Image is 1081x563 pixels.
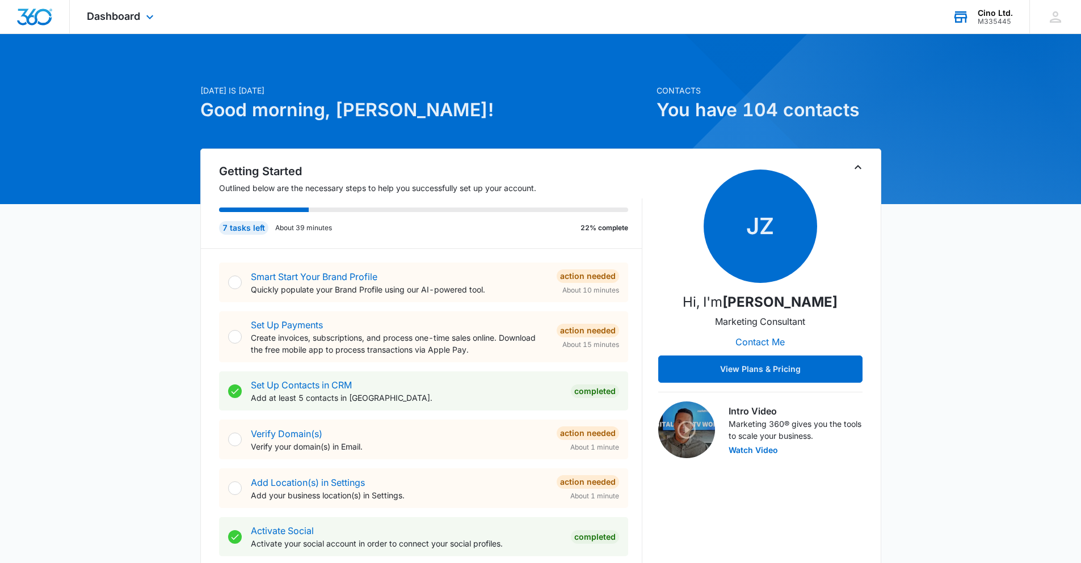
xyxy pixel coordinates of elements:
[581,223,628,233] p: 22% complete
[251,379,352,391] a: Set Up Contacts in CRM
[657,84,881,96] p: Contacts
[557,475,619,489] div: Action Needed
[87,10,140,22] span: Dashboard
[219,182,642,194] p: Outlined below are the necessary steps to help you successfully set up your account.
[722,294,838,310] strong: [PERSON_NAME]
[704,170,817,283] span: JZ
[724,328,796,355] button: Contact Me
[251,319,323,331] a: Set Up Payments
[251,477,365,488] a: Add Location(s) in Settings
[251,525,314,536] a: Activate Social
[275,223,332,233] p: About 39 minutes
[251,489,548,501] p: Add your business location(s) in Settings.
[562,340,619,350] span: About 15 minutes
[557,324,619,337] div: Action Needed
[251,332,548,355] p: Create invoices, subscriptions, and process one-time sales online. Download the free mobile app t...
[570,491,619,501] span: About 1 minute
[251,537,562,549] p: Activate your social account in order to connect your social profiles.
[251,283,548,295] p: Quickly populate your Brand Profile using our AI-powered tool.
[557,269,619,283] div: Action Needed
[658,355,863,383] button: View Plans & Pricing
[978,18,1013,26] div: account id
[571,530,619,544] div: Completed
[251,392,562,404] p: Add at least 5 contacts in [GEOGRAPHIC_DATA].
[571,384,619,398] div: Completed
[729,404,863,418] h3: Intro Video
[251,271,377,282] a: Smart Start Your Brand Profile
[251,441,548,452] p: Verify your domain(s) in Email.
[219,221,268,235] div: 7 tasks left
[557,426,619,440] div: Action Needed
[683,292,838,312] p: Hi, I'm
[570,442,619,452] span: About 1 minute
[658,401,715,458] img: Intro Video
[200,96,650,124] h1: Good morning, [PERSON_NAME]!
[851,160,865,174] button: Toggle Collapse
[978,9,1013,18] div: account name
[715,315,805,328] p: Marketing Consultant
[562,285,619,295] span: About 10 minutes
[251,428,322,439] a: Verify Domain(s)
[200,84,650,96] p: [DATE] is [DATE]
[729,446,778,454] button: Watch Video
[657,96,881,124] h1: You have 104 contacts
[729,418,863,442] p: Marketing 360® gives you the tools to scale your business.
[219,163,642,180] h2: Getting Started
